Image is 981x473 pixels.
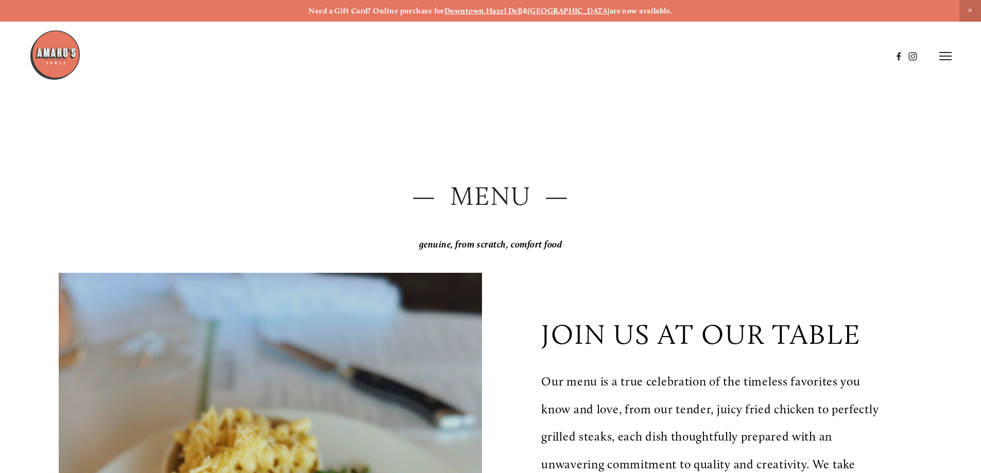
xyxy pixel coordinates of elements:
[610,6,673,15] strong: are now available.
[484,6,486,15] strong: ,
[523,6,528,15] strong: &
[444,6,484,15] a: Downtown
[486,6,523,15] a: Hazel Dell
[528,6,610,15] a: [GEOGRAPHIC_DATA]
[59,178,922,215] h2: — Menu —
[541,318,861,351] p: join us at our table
[29,29,81,81] img: Amaro's Table
[419,239,562,250] em: genuine, from scratch, comfort food
[308,6,444,15] strong: Need a Gift Card? Online purchase for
